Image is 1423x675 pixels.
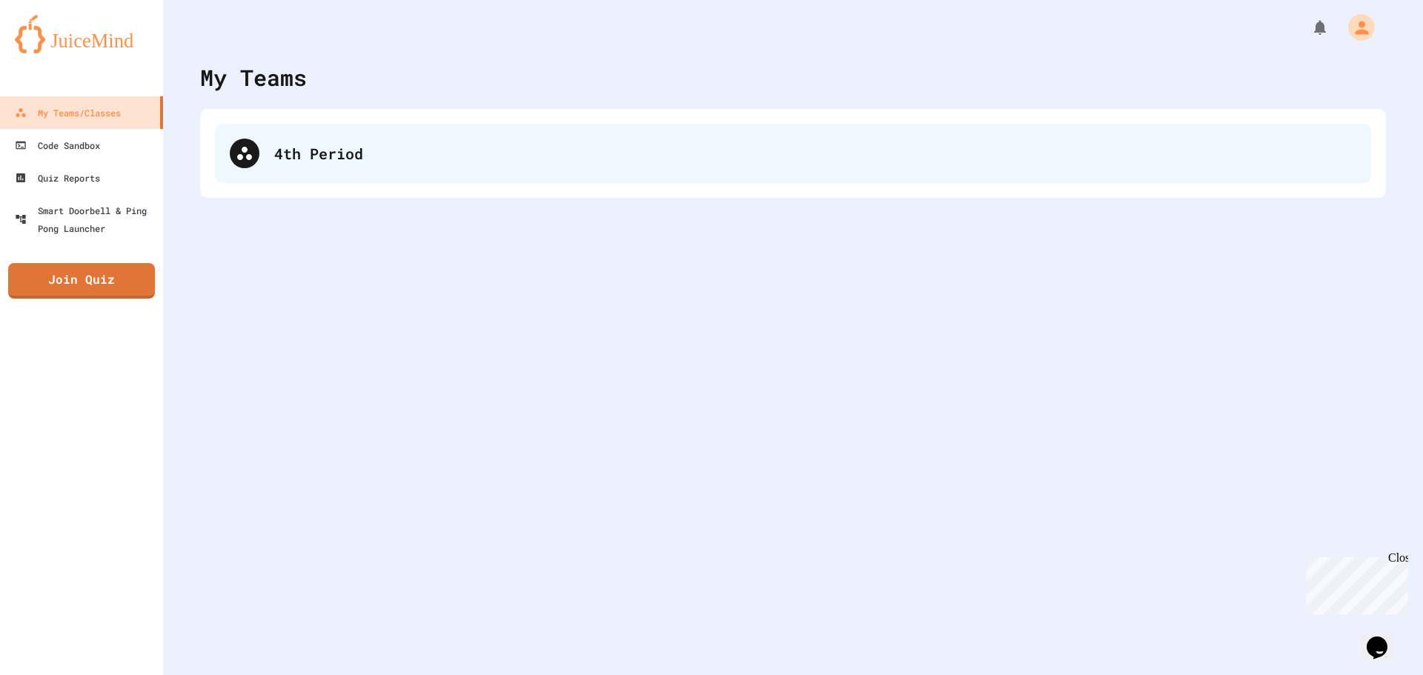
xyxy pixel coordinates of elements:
div: My Account [1333,10,1379,44]
div: Smart Doorbell & Ping Pong Launcher [15,202,157,237]
div: My Teams [200,61,307,94]
a: Join Quiz [8,263,155,299]
div: 4th Period [215,124,1371,183]
div: Code Sandbox [15,136,100,154]
div: 4th Period [274,142,1356,164]
div: Quiz Reports [15,169,100,187]
div: My Notifications [1284,15,1333,40]
iframe: chat widget [1361,616,1408,660]
div: My Teams/Classes [15,104,121,122]
div: Chat with us now!Close [6,6,102,94]
iframe: chat widget [1300,551,1408,614]
img: logo-orange.svg [15,15,148,53]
